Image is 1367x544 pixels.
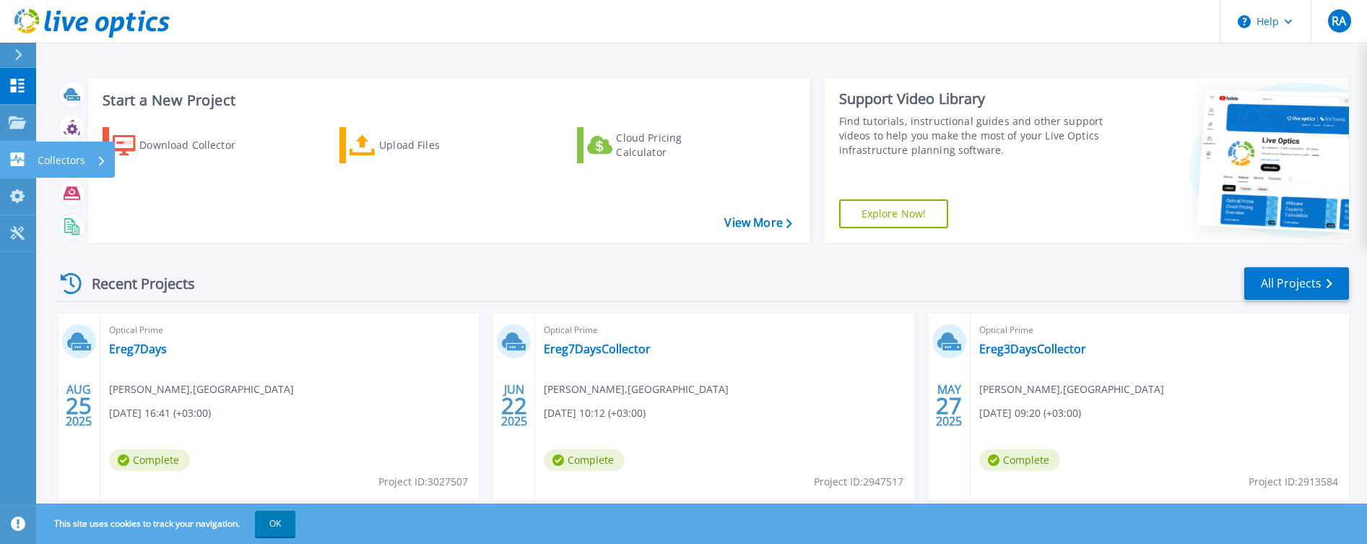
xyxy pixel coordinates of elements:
[979,322,1340,338] span: Optical Prime
[103,92,791,108] h3: Start a New Project
[544,342,651,356] a: Ereg7DaysCollector
[66,400,92,412] span: 25
[839,199,949,228] a: Explore Now!
[979,405,1081,421] span: [DATE] 09:20 (+03:00)
[577,127,738,163] a: Cloud Pricing Calculator
[1332,15,1346,27] span: RA
[109,342,167,356] a: Ereg7Days
[1249,474,1338,490] span: Project ID: 2913584
[724,216,791,230] a: View More
[40,511,295,537] span: This site uses cookies to track your navigation.
[339,127,500,163] a: Upload Files
[814,474,903,490] span: Project ID: 2947517
[501,400,527,412] span: 22
[109,322,470,338] span: Optical Prime
[979,381,1164,397] span: [PERSON_NAME] , [GEOGRAPHIC_DATA]
[839,114,1106,157] div: Find tutorials, instructional guides and other support videos to help you make the most of your L...
[255,511,295,537] button: OK
[378,474,468,490] span: Project ID: 3027507
[103,127,264,163] a: Download Collector
[109,381,294,397] span: [PERSON_NAME] , [GEOGRAPHIC_DATA]
[935,379,963,432] div: MAY 2025
[544,405,646,421] span: [DATE] 10:12 (+03:00)
[56,266,214,301] div: Recent Projects
[65,379,92,432] div: AUG 2025
[979,342,1086,356] a: Ereg3DaysCollector
[979,449,1060,471] span: Complete
[38,142,85,179] p: Collectors
[544,381,729,397] span: [PERSON_NAME] , [GEOGRAPHIC_DATA]
[544,449,625,471] span: Complete
[839,90,1106,108] div: Support Video Library
[500,379,528,432] div: JUN 2025
[109,449,190,471] span: Complete
[616,131,732,160] div: Cloud Pricing Calculator
[1244,267,1349,300] a: All Projects
[544,322,905,338] span: Optical Prime
[109,405,211,421] span: [DATE] 16:41 (+03:00)
[936,400,962,412] span: 27
[379,131,495,160] div: Upload Files
[139,131,255,160] div: Download Collector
